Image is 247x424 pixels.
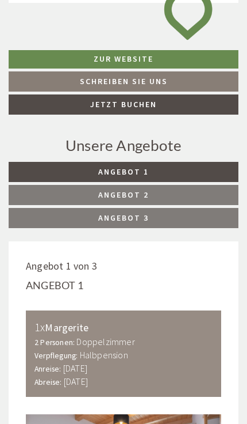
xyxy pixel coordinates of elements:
[34,351,78,361] small: Verpflegung:
[18,34,118,43] div: [GEOGRAPHIC_DATA]
[34,319,213,336] div: Margerite
[34,364,61,374] small: Anreise:
[34,377,62,387] small: Abreise:
[9,135,238,156] div: Unsere Angebote
[9,94,238,115] a: Jetzt buchen
[9,71,238,92] a: Schreiben Sie uns
[26,259,97,272] span: Angebot 1 von 3
[18,70,118,78] small: 09:01
[76,9,118,29] div: [DATE]
[98,213,149,223] span: Angebot 3
[34,338,75,347] small: 2 Personen:
[34,320,45,334] b: 1x
[64,376,88,387] b: [DATE]
[9,32,124,79] div: Guten Tag, wie können wir Ihnen helfen?
[63,362,87,374] b: [DATE]
[80,349,128,361] b: Halbpension
[98,190,149,200] span: Angebot 2
[26,278,83,293] div: Angebot 1
[9,50,238,69] a: Zur Website
[126,304,195,324] button: Senden
[98,166,149,177] span: Angebot 1
[76,336,134,347] b: Doppelzimmer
